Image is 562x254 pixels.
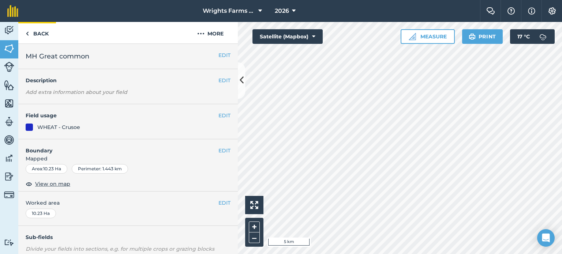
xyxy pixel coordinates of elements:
[4,171,14,182] img: svg+xml;base64,PD94bWwgdmVyc2lvbj0iMS4wIiBlbmNvZGluZz0idXRmLTgiPz4KPCEtLSBHZW5lcmF0b3I6IEFkb2JlIE...
[510,29,555,44] button: 17 °C
[275,7,289,15] span: 2026
[4,239,14,246] img: svg+xml;base64,PD94bWwgdmVyc2lvbj0iMS4wIiBlbmNvZGluZz0idXRmLTgiPz4KPCEtLSBHZW5lcmF0b3I6IEFkb2JlIE...
[218,199,231,207] button: EDIT
[18,155,238,163] span: Mapped
[18,22,56,43] a: Back
[4,134,14,145] img: svg+xml;base64,PD94bWwgdmVyc2lvbj0iMS4wIiBlbmNvZGluZz0idXRmLTgiPz4KPCEtLSBHZW5lcmF0b3I6IEFkb2JlIE...
[18,233,238,241] h4: Sub-fields
[26,89,127,95] em: Add extra information about your field
[37,123,80,131] div: WHEAT - Crusoe
[469,32,476,41] img: svg+xml;base64,PHN2ZyB4bWxucz0iaHR0cDovL3d3dy53My5vcmcvMjAwMC9zdmciIHdpZHRoPSIxOSIgaGVpZ2h0PSIyNC...
[18,139,218,155] h4: Boundary
[26,246,214,252] em: Divide your fields into sections, e.g. for multiple crops or grazing blocks
[537,229,555,247] div: Open Intercom Messenger
[35,180,70,188] span: View on map
[4,80,14,91] img: svg+xml;base64,PHN2ZyB4bWxucz0iaHR0cDovL3d3dy53My5vcmcvMjAwMC9zdmciIHdpZHRoPSI1NiIgaGVpZ2h0PSI2MC...
[4,190,14,200] img: svg+xml;base64,PD94bWwgdmVyc2lvbj0iMS4wIiBlbmNvZGluZz0idXRmLTgiPz4KPCEtLSBHZW5lcmF0b3I6IEFkb2JlIE...
[72,164,128,174] div: Perimeter : 1.443 km
[249,232,260,243] button: –
[536,29,550,44] img: svg+xml;base64,PD94bWwgdmVyc2lvbj0iMS4wIiBlbmNvZGluZz0idXRmLTgiPz4KPCEtLSBHZW5lcmF0b3I6IEFkb2JlIE...
[528,7,535,15] img: svg+xml;base64,PHN2ZyB4bWxucz0iaHR0cDovL3d3dy53My5vcmcvMjAwMC9zdmciIHdpZHRoPSIxNyIgaGVpZ2h0PSIxNy...
[507,7,516,15] img: A question mark icon
[218,111,231,120] button: EDIT
[26,51,89,61] span: MH Great common
[203,7,255,15] span: Wrights Farms Contracting
[517,29,530,44] span: 17 ° C
[486,7,495,15] img: Two speech bubbles overlapping with the left bubble in the forefront
[218,76,231,84] button: EDIT
[218,147,231,155] button: EDIT
[26,164,67,174] div: Area : 10.23 Ha
[197,29,205,38] img: svg+xml;base64,PHN2ZyB4bWxucz0iaHR0cDovL3d3dy53My5vcmcvMjAwMC9zdmciIHdpZHRoPSIyMCIgaGVpZ2h0PSIyNC...
[26,76,231,84] h4: Description
[26,111,218,120] h4: Field usage
[548,7,557,15] img: A cog icon
[250,201,258,209] img: Four arrows, one pointing top left, one top right, one bottom right and the last bottom left
[26,29,29,38] img: svg+xml;base64,PHN2ZyB4bWxucz0iaHR0cDovL3d3dy53My5vcmcvMjAwMC9zdmciIHdpZHRoPSI5IiBoZWlnaHQ9IjI0Ii...
[218,51,231,59] button: EDIT
[462,29,503,44] button: Print
[252,29,323,44] button: Satellite (Mapbox)
[4,62,14,72] img: svg+xml;base64,PD94bWwgdmVyc2lvbj0iMS4wIiBlbmNvZGluZz0idXRmLTgiPz4KPCEtLSBHZW5lcmF0b3I6IEFkb2JlIE...
[4,25,14,36] img: svg+xml;base64,PD94bWwgdmVyc2lvbj0iMS4wIiBlbmNvZGluZz0idXRmLTgiPz4KPCEtLSBHZW5lcmF0b3I6IEFkb2JlIE...
[401,29,455,44] button: Measure
[26,209,56,218] div: 10.23 Ha
[249,221,260,232] button: +
[26,199,231,207] span: Worked area
[4,43,14,54] img: svg+xml;base64,PHN2ZyB4bWxucz0iaHR0cDovL3d3dy53My5vcmcvMjAwMC9zdmciIHdpZHRoPSI1NiIgaGVpZ2h0PSI2MC...
[183,22,238,43] button: More
[4,98,14,109] img: svg+xml;base64,PHN2ZyB4bWxucz0iaHR0cDovL3d3dy53My5vcmcvMjAwMC9zdmciIHdpZHRoPSI1NiIgaGVpZ2h0PSI2MC...
[7,5,18,17] img: fieldmargin Logo
[409,33,416,40] img: Ruler icon
[26,179,32,188] img: svg+xml;base64,PHN2ZyB4bWxucz0iaHR0cDovL3d3dy53My5vcmcvMjAwMC9zdmciIHdpZHRoPSIxOCIgaGVpZ2h0PSIyNC...
[26,179,70,188] button: View on map
[4,153,14,164] img: svg+xml;base64,PD94bWwgdmVyc2lvbj0iMS4wIiBlbmNvZGluZz0idXRmLTgiPz4KPCEtLSBHZW5lcmF0b3I6IEFkb2JlIE...
[4,116,14,127] img: svg+xml;base64,PD94bWwgdmVyc2lvbj0iMS4wIiBlbmNvZGluZz0idXRmLTgiPz4KPCEtLSBHZW5lcmF0b3I6IEFkb2JlIE...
